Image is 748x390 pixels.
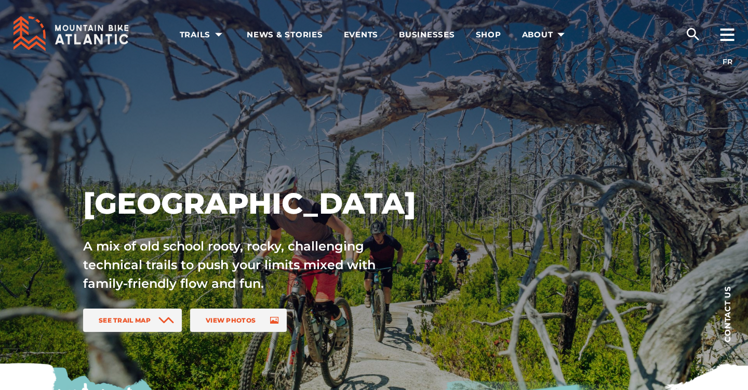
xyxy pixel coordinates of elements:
[344,30,379,40] span: Events
[180,30,226,40] span: Trails
[723,57,732,66] a: FR
[685,26,701,43] ion-icon: search
[206,316,256,324] span: View Photos
[706,270,748,358] a: Contact us
[399,30,455,40] span: Businesses
[211,27,226,42] ion-icon: arrow dropdown
[247,30,323,40] span: News & Stories
[724,286,731,342] span: Contact us
[83,185,468,221] h1: [GEOGRAPHIC_DATA]
[83,237,399,293] p: A mix of old school rooty, rocky, challenging technical trails to push your limits mixed with fam...
[83,309,182,332] a: See Trail Map
[522,30,569,40] span: About
[476,30,501,40] span: Shop
[99,316,151,324] span: See Trail Map
[554,27,568,42] ion-icon: arrow dropdown
[190,309,287,332] a: View Photos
